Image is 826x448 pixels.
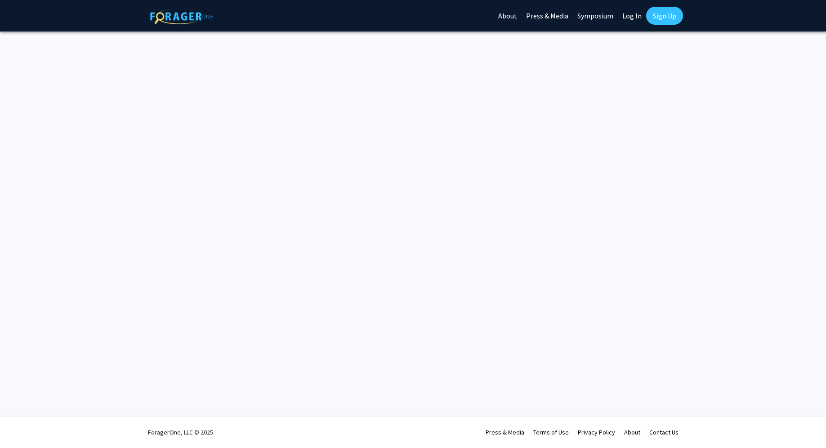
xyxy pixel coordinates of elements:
[646,7,683,25] a: Sign Up
[533,428,569,436] a: Terms of Use
[624,428,640,436] a: About
[649,428,679,436] a: Contact Us
[578,428,615,436] a: Privacy Policy
[486,428,524,436] a: Press & Media
[148,417,213,448] div: ForagerOne, LLC © 2025
[150,9,213,24] img: ForagerOne Logo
